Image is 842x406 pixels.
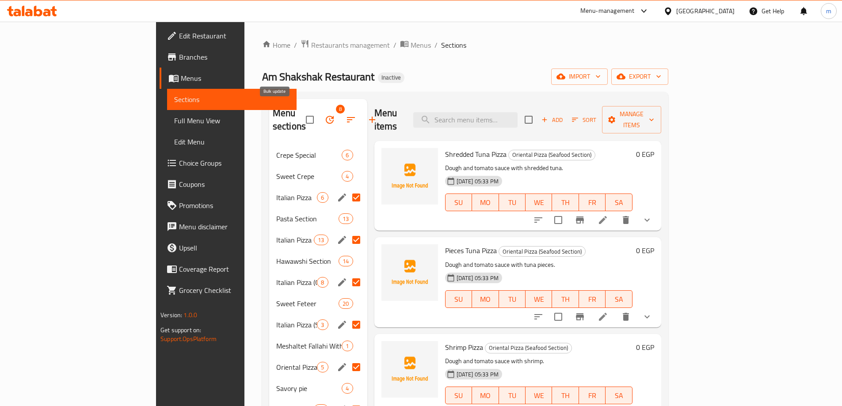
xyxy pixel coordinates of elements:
button: import [551,68,608,85]
div: Hawawshi Section14 [269,250,367,272]
span: Choice Groups [179,158,290,168]
button: WE [526,290,552,308]
div: Hawawshi Section [276,256,339,266]
span: Italian Pizza (Chicken Section) [276,277,317,288]
button: MO [472,194,499,211]
button: SU [445,387,472,404]
span: Full Menu View [174,115,290,126]
button: SU [445,194,472,211]
span: Sort items [566,113,602,127]
button: delete [615,209,636,231]
h6: 0 EGP [636,244,654,257]
a: Edit menu item [598,311,608,322]
span: Upsell [179,243,290,253]
a: Grocery Checklist [160,280,297,301]
div: Italian Pizza [276,192,317,203]
button: edit [335,276,349,289]
span: Italian Pizza (Seafood Section) [276,319,317,330]
span: Coverage Report [179,264,290,274]
span: Edit Restaurant [179,30,290,41]
span: Restaurants management [311,40,390,50]
span: Menu disclaimer [179,221,290,232]
span: TH [556,196,575,209]
span: [DATE] 05:33 PM [453,177,502,186]
button: MO [472,387,499,404]
button: Branch-specific-item [569,306,591,327]
span: 8 [317,278,328,287]
a: Menus [160,68,297,89]
button: sort-choices [528,209,549,231]
button: Add [538,113,566,127]
div: items [317,277,328,288]
a: Menu disclaimer [160,216,297,237]
span: Select section [519,110,538,129]
span: Pieces Tuna Pizza [445,244,497,257]
button: edit [335,191,349,204]
div: Sweet Crepe [276,171,342,182]
input: search [413,112,518,128]
div: [GEOGRAPHIC_DATA] [676,6,735,16]
li: / [434,40,438,50]
span: 8 [336,105,345,114]
div: Sweet Feteer20 [269,293,367,314]
button: TH [552,387,579,404]
span: export [618,71,661,82]
div: Inactive [378,72,404,83]
a: Full Menu View [167,110,297,131]
span: Sort [572,115,596,125]
span: TU [503,389,522,402]
span: SU [449,389,469,402]
div: Oriental Pizza (Seafood Section) [485,343,572,353]
button: Add section [362,109,383,130]
li: / [393,40,396,50]
span: 14 [339,257,352,266]
p: Dough and tomato sauce with shredded tuna. [445,163,632,174]
span: SU [449,196,469,209]
div: items [317,362,328,372]
div: Pasta Section13 [269,208,367,229]
div: Sweet Crepe4 [269,166,367,187]
span: 4 [342,172,352,181]
button: FR [579,194,606,211]
button: edit [335,233,349,247]
span: TH [556,293,575,306]
img: Pieces Tuna Pizza [381,244,438,301]
span: TU [503,293,522,306]
span: Manage items [609,109,654,131]
span: FR [583,389,602,402]
span: WE [529,196,549,209]
span: Sweet Feteer [276,298,339,309]
span: 13 [314,236,328,244]
div: Italian Pizza (Meats Section)13edit [269,229,367,250]
button: SA [606,194,632,211]
span: Grocery Checklist [179,285,290,296]
div: Italian Pizza (Seafood Section)3edit [269,314,367,335]
p: Dough and tomato sauce with shrimp. [445,356,632,367]
span: 20 [339,300,352,308]
button: Manage items [602,106,661,133]
span: Savory pie [276,383,342,394]
span: Select to update [549,307,568,326]
button: WE [526,194,552,211]
a: Restaurants management [301,39,390,51]
span: Oriental Pizza (Seafood Section) [485,343,571,353]
div: Oriental Pizza [276,362,317,372]
h6: 0 EGP [636,148,654,160]
span: Get support on: [160,324,201,336]
span: Am Shakshak Restaurant [262,67,374,87]
a: Choice Groups [160,152,297,174]
span: Shredded Tuna Pizza [445,148,507,161]
button: FR [579,290,606,308]
a: Edit Menu [167,131,297,152]
div: Crepe Special [276,150,342,160]
span: WE [529,293,549,306]
span: import [558,71,601,82]
span: TU [503,196,522,209]
div: Italian Pizza (Meats Section) [276,235,314,245]
button: MO [472,290,499,308]
span: Add item [538,113,566,127]
span: Version: [160,309,182,321]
